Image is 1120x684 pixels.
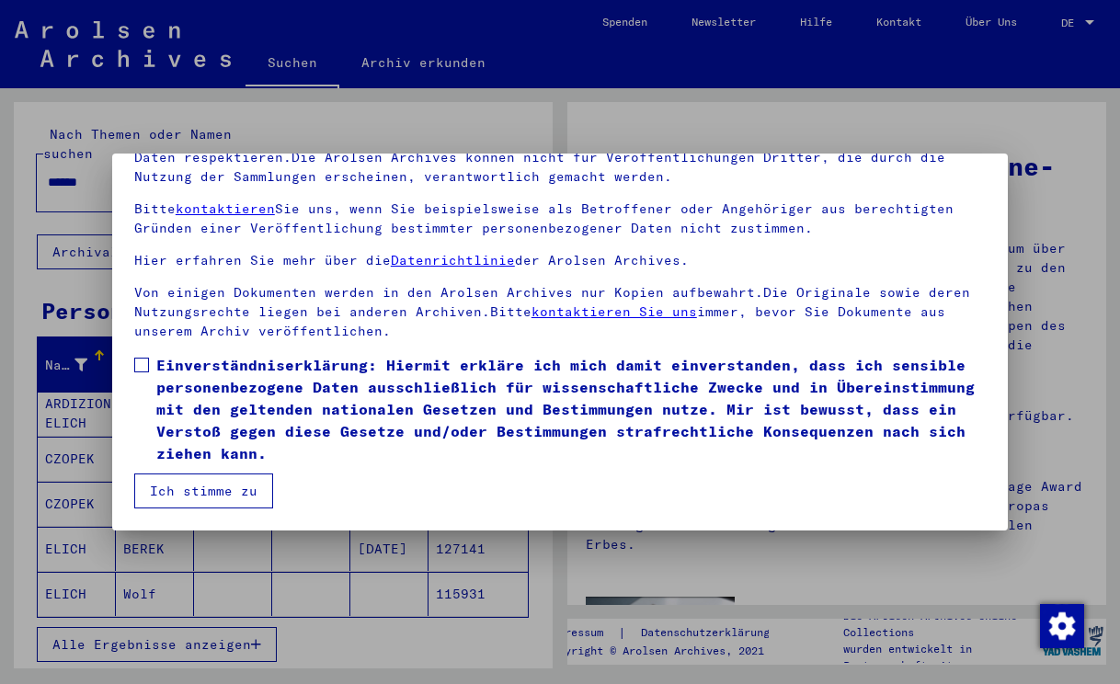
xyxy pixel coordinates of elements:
a: kontaktieren Sie uns [531,303,697,320]
img: Zustimmung ändern [1040,604,1084,648]
span: Einverständniserklärung: Hiermit erkläre ich mich damit einverstanden, dass ich sensible personen... [156,354,986,464]
p: Von einigen Dokumenten werden in den Arolsen Archives nur Kopien aufbewahrt.Die Originale sowie d... [134,283,986,341]
a: Datenrichtlinie [391,252,515,268]
a: kontaktieren [176,200,275,217]
button: Ich stimme zu [134,473,273,508]
p: Hier erfahren Sie mehr über die der Arolsen Archives. [134,251,986,270]
p: Bitte Sie uns, wenn Sie beispielsweise als Betroffener oder Angehöriger aus berechtigten Gründen ... [134,199,986,238]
